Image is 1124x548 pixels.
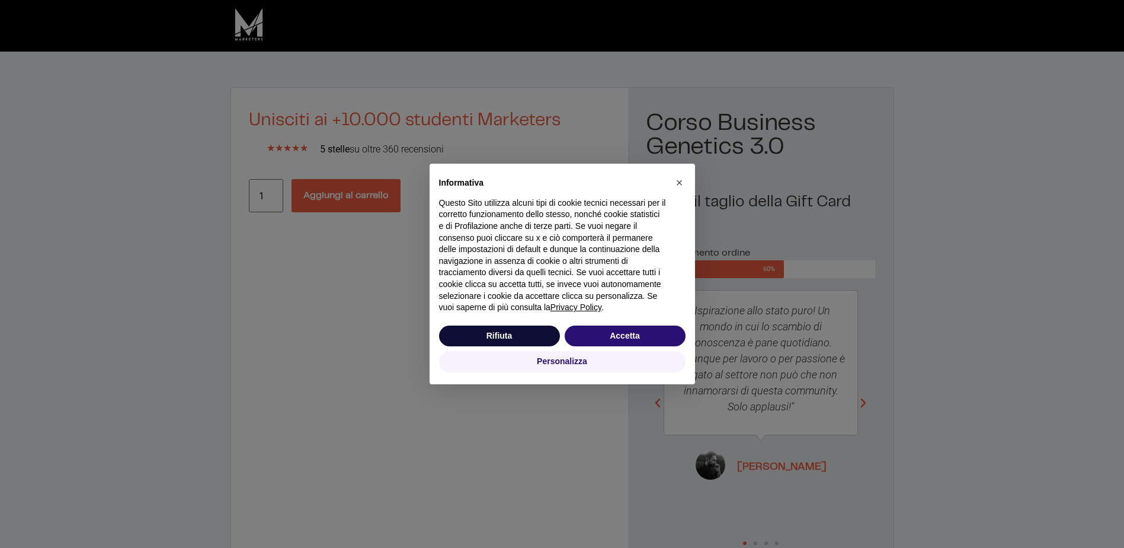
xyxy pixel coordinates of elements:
button: Personalizza [439,351,686,372]
button: Accetta [565,326,686,347]
span: × [676,176,683,189]
a: Privacy Policy [550,302,601,312]
button: Chiudi questa informativa [670,173,689,192]
button: Rifiuta [439,326,560,347]
p: Questo Sito utilizza alcuni tipi di cookie tecnici necessari per il corretto funzionamento dello ... [439,197,667,314]
h2: Informativa [439,178,667,188]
